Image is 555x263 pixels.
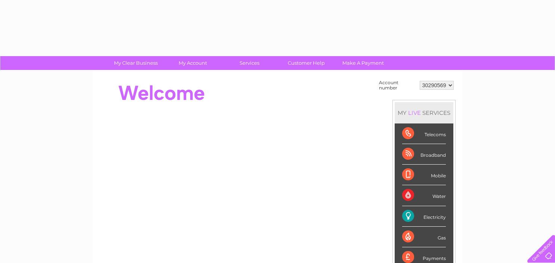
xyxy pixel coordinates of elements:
div: Telecoms [402,123,446,144]
div: Broadband [402,144,446,165]
a: Services [219,56,280,70]
div: Electricity [402,206,446,227]
div: Mobile [402,165,446,185]
a: My Account [162,56,223,70]
div: LIVE [407,109,422,116]
td: Account number [377,78,418,92]
div: Water [402,185,446,206]
a: Make A Payment [332,56,394,70]
a: My Clear Business [105,56,167,70]
div: Gas [402,227,446,247]
a: Customer Help [275,56,337,70]
div: MY SERVICES [395,102,453,123]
